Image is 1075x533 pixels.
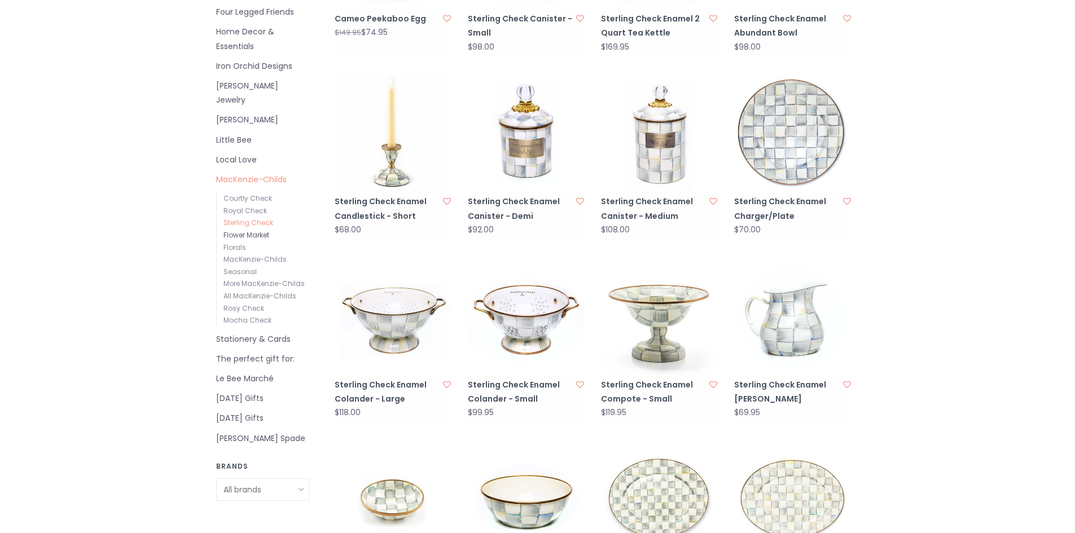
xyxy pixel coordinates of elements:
img: Sterling Check Enamel Canister - Medium [601,76,717,192]
a: Add to wishlist [443,13,451,24]
a: Add to wishlist [576,196,584,207]
a: Add to wishlist [843,379,851,390]
a: Add to wishlist [843,196,851,207]
a: The perfect gift for: [216,352,309,366]
a: [PERSON_NAME] Jewelry [216,79,309,107]
div: $98.00 [468,43,494,51]
a: [PERSON_NAME] [216,113,309,127]
a: Add to wishlist [709,196,717,207]
a: Sterling Check [223,218,273,227]
div: $98.00 [734,43,761,51]
a: Little Bee [216,133,309,147]
div: $68.00 [335,226,361,234]
a: Courtly Check [223,193,272,203]
span: $149.95 [335,28,361,37]
div: $92.00 [468,226,494,234]
a: Sterling Check Enamel [PERSON_NAME] [734,378,839,406]
img: MacKenzie-Childs Sterling Check Enamel Compote - Small [601,258,717,375]
a: Add to wishlist [576,13,584,24]
a: Add to wishlist [443,379,451,390]
a: Add to wishlist [443,196,451,207]
div: $74.95 [335,28,388,37]
img: MacKenzie-Childs Sterling Check Enamel Creamer [734,258,850,375]
img: MacKenzie-Childs Sterling Check Enamel Candlestick - Short [335,76,451,192]
a: Sterling Check Enamel Abundant Bowl [734,12,839,40]
a: Add to wishlist [709,379,717,390]
a: Florals [223,243,246,252]
a: Sterling Check Enamel Colander - Small [468,378,573,406]
a: Sterling Check Enamel Candlestick - Short [335,195,440,223]
a: More MacKenzie-Childs [223,279,305,288]
a: All MacKenzie-Childs [223,291,296,301]
div: $108.00 [601,226,630,234]
a: Sterling Check Canister - Small [468,12,573,40]
a: Iron Orchid Designs [216,59,309,73]
a: Add to wishlist [843,13,851,24]
a: [DATE] Gifts [216,391,309,406]
div: $69.95 [734,408,760,417]
a: Sterling Check Enamel Compote - Small [601,378,706,406]
a: Royal Check [223,206,267,215]
a: Cameo Peekaboo Egg [335,12,440,26]
img: MacKenzie-Childs Sterling Check Enamel Colander - Large [335,258,451,375]
a: Sterling Check Enamel Canister - Medium [601,195,706,223]
a: MacKenzie-Childs [216,173,309,187]
h3: Brands [216,462,309,470]
div: $99.95 [468,408,494,417]
a: Sterling Check Enamel Colander - Large [335,378,440,406]
a: Sterling Check Enamel Canister - Demi [468,195,573,223]
a: [DATE] Gifts [216,411,309,425]
a: Four Legged Friends [216,5,309,19]
a: Stationery & Cards [216,332,309,346]
a: Home Decor & Essentials [216,25,309,53]
div: $118.00 [335,408,361,417]
a: Add to wishlist [576,379,584,390]
a: Local Love [216,153,309,167]
img: Sterling Check Enamel Colander - Small [468,258,584,375]
div: $70.00 [734,226,761,234]
a: Rosy Check [223,303,264,313]
a: [PERSON_NAME] Spade [216,431,309,446]
img: MacKenzie-Childs Sterling Check Enamel Canister - Demi [468,76,584,192]
a: Mocha Check [223,315,271,325]
a: Sterling Check Enamel Charger/Plate [734,195,839,223]
a: Add to wishlist [709,13,717,24]
img: Sterling Check Enamel Charger/Plate [734,76,850,192]
div: $119.95 [601,408,626,417]
a: Le Bee Marché [216,372,309,386]
a: MacKenzie-Childs Seasonal [223,254,287,276]
a: Flower Market [223,230,269,240]
div: $169.95 [601,43,629,51]
a: Sterling Check Enamel 2 Quart Tea Kettle [601,12,706,40]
